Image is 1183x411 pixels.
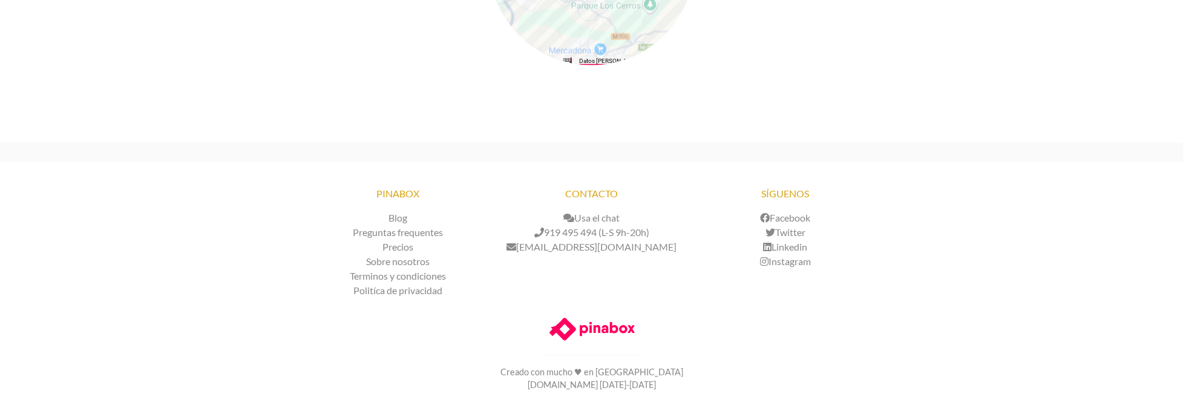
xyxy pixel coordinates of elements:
a: Linkedin [763,241,807,252]
h3: CONTACTO [495,182,689,206]
a: Terminos y condiciones [350,270,446,281]
a: Sobre nosotros [366,255,430,267]
a: 919 495 494 (L-S 9h-20h) [534,226,649,238]
a: Abre esta zona en Google Maps (se abre en una nueva ventana) [492,50,532,65]
a: Instagram [760,255,811,267]
p: [DOMAIN_NAME] [DATE]-[DATE] [439,378,744,392]
button: Combinaciones de teclas [563,57,572,65]
a: Preguntas frequentes [353,226,443,238]
a: Informar a Google acerca de errores en las imágenes o en el mapa de carreteras [683,58,690,64]
button: Datos del mapa [579,57,643,65]
div: Widget de chat [1122,353,1183,411]
a: Precios [382,241,413,252]
iframe: Chat Widget [1122,353,1183,411]
h3: SÍGUENOS [689,182,882,206]
a: Términos (se abre en una nueva pestaña) [650,58,676,64]
img: Google [492,50,532,65]
a: Blog [388,212,407,223]
h3: PINABOX [301,182,495,206]
a: Usa el chat [563,212,620,223]
a: [EMAIL_ADDRESS][DOMAIN_NAME] [506,241,677,252]
a: Politíca de privacidad [353,284,442,296]
a: Facebook [760,212,810,223]
p: Creado con mucho ♥ en [GEOGRAPHIC_DATA] [439,366,744,379]
a: Twitter [765,226,805,238]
